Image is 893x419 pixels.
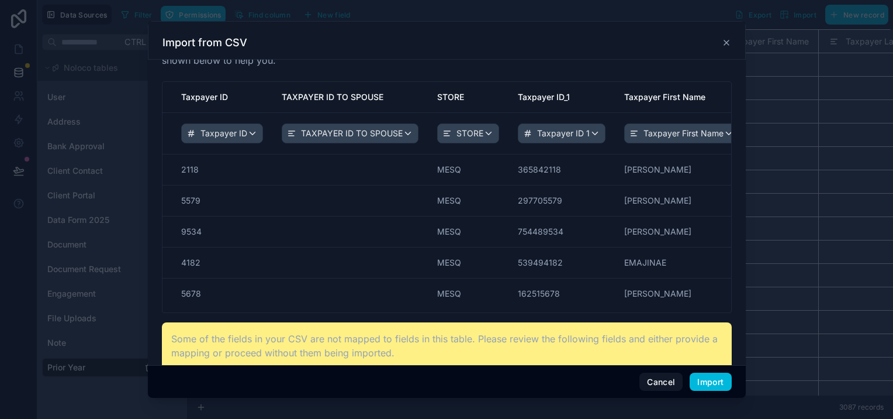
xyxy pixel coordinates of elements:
[508,247,615,278] td: 539494182
[162,247,272,278] td: 4182
[162,216,272,247] td: 9534
[615,154,749,185] td: [PERSON_NAME]
[282,123,418,143] button: TAXPAYER ID TO SPOUSE
[615,82,749,113] th: Taxpayer First Name
[428,82,508,113] th: STORE
[537,128,590,139] span: Taxpayer ID 1
[200,128,247,139] span: Taxpayer ID
[456,128,483,139] span: STORE
[615,185,749,216] td: [PERSON_NAME]
[162,36,247,50] h3: Import from CSV
[428,185,508,216] td: MESQ
[428,247,508,278] td: MESQ
[162,154,272,185] td: 2118
[428,216,508,247] td: MESQ
[162,185,272,216] td: 5579
[508,278,615,314] td: 162515678
[508,154,615,185] td: 365842118
[508,82,615,113] th: Taxpayer ID_1
[690,373,731,391] button: Import
[615,247,749,278] td: EMAJINAE
[518,123,605,143] button: Taxpayer ID 1
[272,82,428,113] th: TAXPAYER ID TO SPOUSE
[639,373,683,391] button: Cancel
[301,128,403,139] span: TAXPAYER ID TO SPOUSE
[181,123,263,143] button: Taxpayer ID
[162,278,272,314] td: 5678
[508,216,615,247] td: 754489534
[615,216,749,247] td: [PERSON_NAME]
[624,123,739,143] button: Taxpayer First Name
[508,185,615,216] td: 297705579
[615,278,749,314] td: [PERSON_NAME]
[643,128,724,139] span: Taxpayer First Name
[162,82,272,113] th: Taxpayer ID
[428,278,508,314] td: MESQ
[171,332,722,360] p: Some of the fields in your CSV are not mapped to fields in this table. Please review the followin...
[437,123,499,143] button: STORE
[428,154,508,185] td: MESQ
[162,82,731,312] div: scrollable content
